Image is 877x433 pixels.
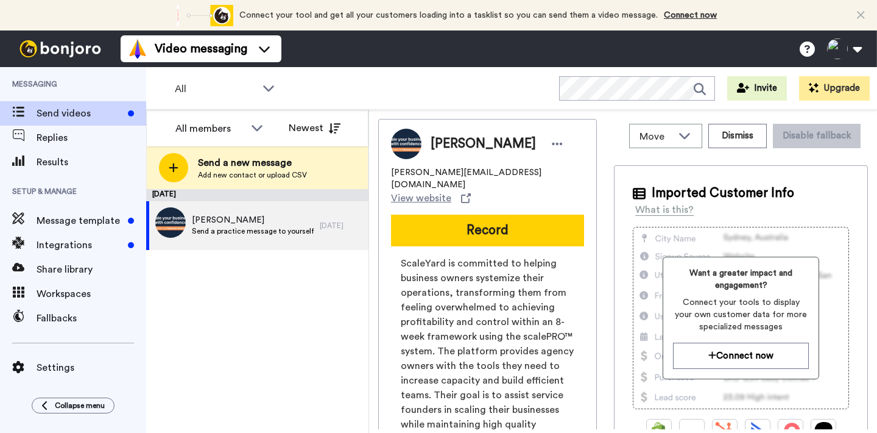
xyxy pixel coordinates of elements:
button: Collapse menu [32,398,114,413]
span: Fallbacks [37,311,146,326]
span: [PERSON_NAME] [192,214,314,226]
a: Connect now [664,11,717,20]
span: Send videos [37,106,123,121]
img: bj-logo-header-white.svg [15,40,106,57]
span: Send a practice message to yourself [192,226,314,236]
span: Settings [37,360,146,375]
div: animation [166,5,233,26]
div: [DATE] [146,189,368,201]
span: Integrations [37,238,123,252]
div: What is this? [635,202,694,217]
button: Dismiss [708,124,767,148]
button: Newest [280,116,350,140]
img: vm-color.svg [128,39,147,59]
span: All [175,82,256,96]
span: Want a greater impact and engagement? [673,267,809,292]
button: Invite [727,76,787,101]
img: 1d0f4cb6-0c45-4564-b95e-c8029b9873d4.jpg [155,207,186,238]
span: Connect your tools to display your own customer data for more specialized messages [673,296,809,333]
span: Replies [37,131,146,145]
button: Disable fallback [773,124,861,148]
span: Collapse menu [55,401,105,410]
button: Record [391,215,584,246]
span: View website [391,191,451,206]
span: Send a new message [198,156,307,170]
button: Upgrade [799,76,870,101]
span: Connect your tool and get all your customers loading into a tasklist so you can send them a video... [239,11,658,20]
a: View website [391,191,471,206]
img: Image of Juan [391,129,421,159]
div: [DATE] [320,221,362,231]
span: Imported Customer Info [652,184,794,202]
span: Add new contact or upload CSV [198,170,307,180]
span: Video messaging [155,40,247,57]
span: Share library [37,262,146,277]
span: Workspaces [37,287,146,301]
span: Move [639,129,672,144]
button: Connect now [673,343,809,369]
span: Message template [37,213,123,228]
span: Results [37,155,146,170]
div: All members [175,121,245,136]
span: [PERSON_NAME] [431,135,536,153]
span: [PERSON_NAME][EMAIL_ADDRESS][DOMAIN_NAME] [391,166,584,191]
